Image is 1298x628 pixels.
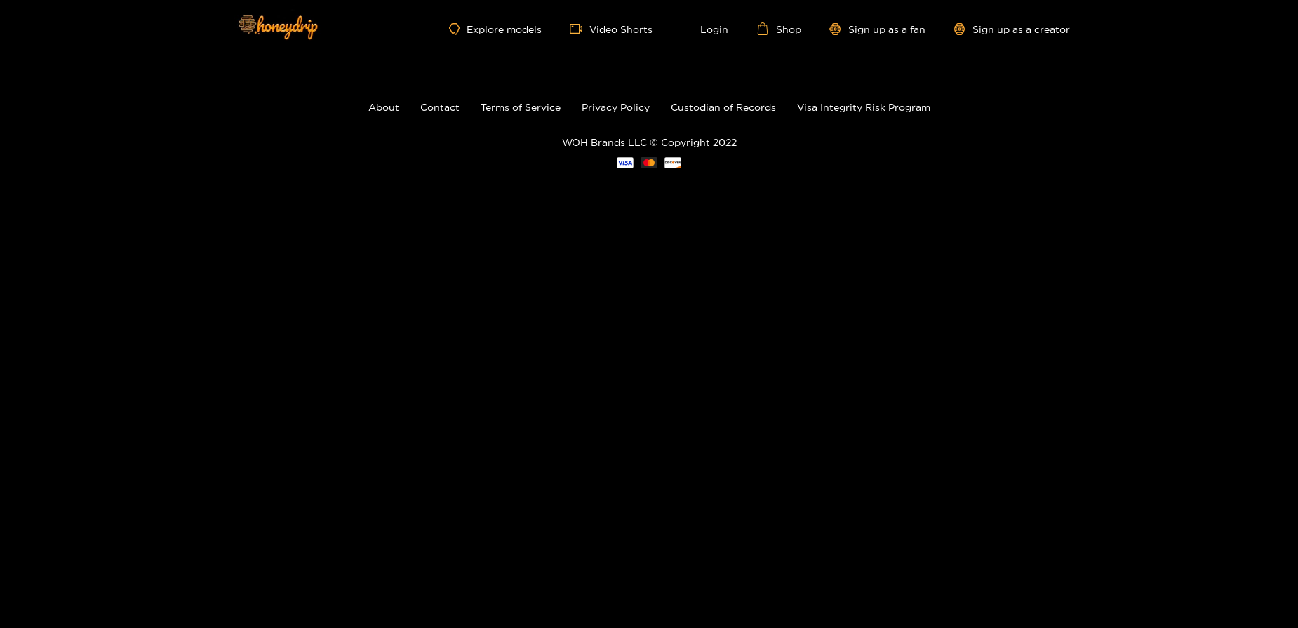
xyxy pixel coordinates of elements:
[797,102,930,112] a: Visa Integrity Risk Program
[449,23,542,35] a: Explore models
[481,102,561,112] a: Terms of Service
[368,102,399,112] a: About
[756,22,801,35] a: Shop
[829,23,925,35] a: Sign up as a fan
[570,22,589,35] span: video-camera
[582,102,650,112] a: Privacy Policy
[681,22,728,35] a: Login
[570,22,653,35] a: Video Shorts
[671,102,776,112] a: Custodian of Records
[420,102,460,112] a: Contact
[954,23,1070,35] a: Sign up as a creator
